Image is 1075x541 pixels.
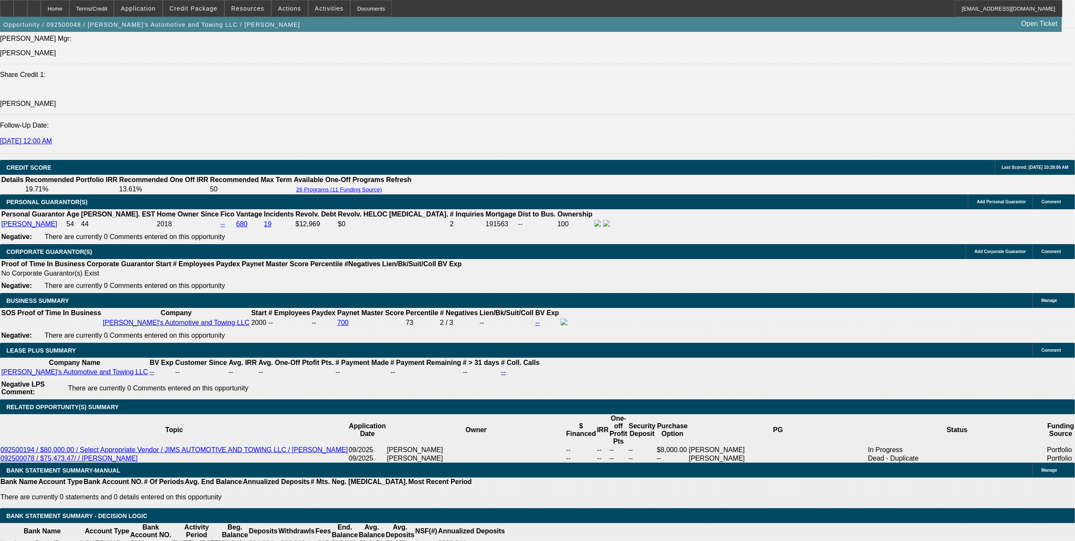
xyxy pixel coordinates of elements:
td: $8,000.00 [656,446,689,454]
th: SOS [1,309,16,317]
span: Opportunity / 092500048 / [PERSON_NAME]'s Automotive and Towing LLC / [PERSON_NAME] [3,21,300,28]
td: No Corporate Guarantor(s) Exist [1,269,465,278]
th: PG [689,414,868,446]
b: BV Exp [535,309,559,316]
td: 100 [557,219,593,229]
th: Annualized Deposits [242,478,310,486]
a: -- [221,220,225,228]
b: Company [161,309,192,316]
span: Activities [315,5,344,12]
td: 2 [449,219,484,229]
a: [PERSON_NAME] [1,220,57,228]
th: Security Deposit [628,414,656,446]
b: #Negatives [345,260,381,268]
th: Bank Account NO. [83,478,144,486]
b: Home Owner Since [157,211,219,218]
th: Most Recent Period [408,478,472,486]
td: [PERSON_NAME] [689,454,868,463]
th: Owner [386,414,565,446]
th: Recommended Portfolio IRR [25,176,118,184]
b: Avg. IRR [229,359,257,366]
span: CORPORATE GUARANTOR(S) [6,248,92,255]
span: Comment [1041,348,1061,353]
th: Status [868,414,1047,446]
td: 09/2025 [348,446,386,454]
a: 092500078 / $75,473.47/ / [PERSON_NAME] [0,455,138,462]
td: 09/2025 [348,454,386,463]
span: LEASE PLUS SUMMARY [6,347,76,354]
a: 700 [337,319,349,326]
b: Paydex [216,260,240,268]
td: -- [462,368,500,376]
th: One-off Profit Pts [609,414,628,446]
b: Start [251,309,267,316]
td: -- [656,454,689,463]
td: -- [628,454,656,463]
span: Add Corporate Guarantor [975,249,1026,254]
span: Manage [1041,468,1057,473]
b: Lien/Bk/Suit/Coll [382,260,436,268]
span: Actions [278,5,301,12]
button: Resources [225,0,271,17]
b: Age [66,211,79,218]
td: -- [609,446,628,454]
th: # Mts. Neg. [MEDICAL_DATA]. [310,478,408,486]
td: 44 [81,219,156,229]
td: 2000 [251,318,267,327]
td: -- [596,454,609,463]
span: There are currently 0 Comments entered on this opportunity [68,384,248,392]
td: -- [628,446,656,454]
p: There are currently 0 statements and 0 details entered on this opportunity [0,493,472,501]
th: Available One-Off Programs [293,176,385,184]
th: Activity Period [172,523,221,539]
span: -- [268,319,273,326]
b: Negative LPS Comment: [1,381,45,396]
a: [PERSON_NAME]'s Automotive and Towing LLC [1,368,148,376]
th: End. Balance [332,523,358,539]
td: Dead - Duplicate [868,454,1047,463]
th: Purchase Option [656,414,689,446]
th: Account Type [38,478,83,486]
th: Avg. Deposits [385,523,415,539]
th: NSF(#) [415,523,438,539]
b: # Payment Remaining [391,359,461,366]
b: Revolv. HELOC [MEDICAL_DATA]. [338,211,448,218]
span: PERSONAL GUARANTOR(S) [6,199,88,205]
span: There are currently 0 Comments entered on this opportunity [45,332,225,339]
th: Withdrawls [278,523,315,539]
button: Actions [272,0,308,17]
span: Manage [1041,298,1057,303]
b: # Coll. Calls [501,359,540,366]
a: 092500194 / $80,000.00 / Select Appropriate Vendor / JIMS AUTOMOTIVE AND TOWING LLC / [PERSON_NAME] [0,446,348,453]
th: Application Date [348,414,386,446]
b: Corporate Guarantor [87,260,154,268]
b: Start [156,260,171,268]
b: Vantage [236,211,262,218]
span: BUSINESS SUMMARY [6,297,69,304]
th: Bank Account NO. [130,523,172,539]
a: 19 [264,220,272,228]
b: Fico [221,211,235,218]
td: -- [335,368,389,376]
td: -- [566,454,597,463]
td: [PERSON_NAME] [689,446,868,454]
a: [PERSON_NAME]'s Automotive and Towing LLC [103,319,250,326]
span: There are currently 0 Comments entered on this opportunity [45,233,225,240]
td: $0 [338,219,449,229]
a: Open Ticket [1018,17,1061,31]
th: Annualized Deposits [438,523,505,539]
b: # Employees [268,309,310,316]
b: Dist to Bus. [518,211,556,218]
td: -- [175,368,227,376]
b: Paynet Master Score [337,309,404,316]
img: facebook-icon.png [594,220,601,227]
th: Fees [315,523,331,539]
td: -- [390,368,462,376]
span: Credit Package [170,5,218,12]
b: # Employees [173,260,215,268]
b: Lien/Bk/Suit/Coll [479,309,533,316]
span: Bank Statement Summary - Decision Logic [6,513,147,519]
img: linkedin-icon.png [603,220,610,227]
b: # Negatives [440,309,478,316]
th: Recommended Max Term [210,176,292,184]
